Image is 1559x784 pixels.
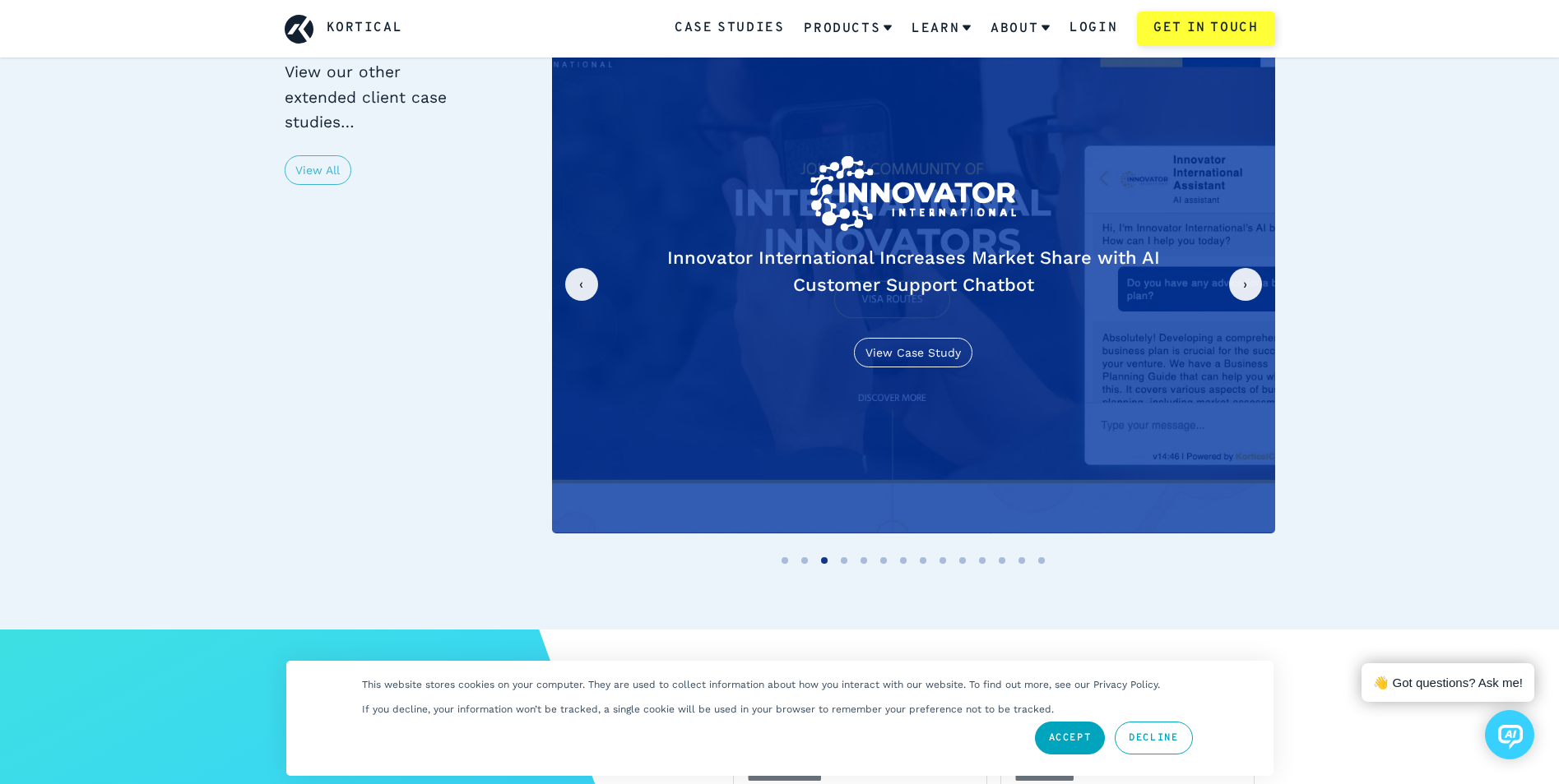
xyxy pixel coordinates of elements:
[565,268,598,301] button: previous slide / item
[920,557,926,564] li: slide item 8
[362,703,1054,715] p: If you decline, your information won’t be tracked, a single cookie will be used in your browser t...
[285,60,473,136] p: View our other extended client case studies…
[1038,557,1045,564] li: slide item 14
[782,557,788,564] li: slide item 1
[940,557,946,564] li: slide item 9
[854,338,972,367] a: View Case Study
[912,7,971,50] a: Learn
[1069,18,1117,39] a: Login
[801,557,808,564] li: slide item 2
[1115,722,1192,754] a: Decline
[1035,722,1106,754] a: Accept
[841,557,847,564] li: slide item 4
[821,557,828,564] li: slide item 3
[861,557,867,564] li: slide item 5
[979,557,986,564] li: slide item 11
[637,244,1190,298] h1: Innovator International Increases Market Share with AI Customer Support Chatbot
[959,557,966,564] li: slide item 10
[880,557,887,564] li: slide item 6
[804,7,892,50] a: Products
[999,557,1005,564] li: slide item 12
[285,155,352,185] a: View All
[362,679,1160,690] p: This website stores cookies on your computer. They are used to collect information about how you ...
[991,7,1050,50] a: About
[1137,12,1274,46] a: Get in touch
[327,18,403,39] a: Kortical
[900,557,907,564] li: slide item 7
[1018,557,1025,564] li: slide item 13
[1229,268,1262,301] button: next slide / item
[675,18,784,39] a: Case Studies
